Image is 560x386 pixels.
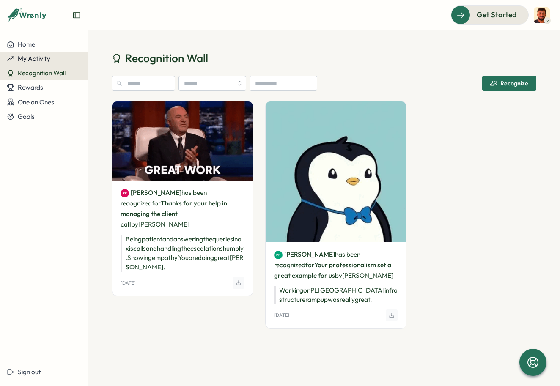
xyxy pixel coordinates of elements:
[266,101,406,242] img: Recognition Image
[121,280,136,286] p: [DATE]
[112,101,253,181] img: Recognition Image
[534,7,550,23] img: Sagar Chand Agarwal
[482,76,536,91] button: Recognize
[18,40,35,48] span: Home
[18,98,54,106] span: One on Ones
[72,11,81,19] button: Expand sidebar
[274,286,398,304] p: Working on PL [GEOGRAPHIC_DATA] infrastructure rampup was really great.
[121,235,244,272] p: Being patient and answering the queries in axis calls and handling the escalations humbly. Showin...
[121,188,181,197] a: PR[PERSON_NAME]
[451,5,529,24] button: Get Started
[274,312,289,318] p: [DATE]
[18,55,50,63] span: My Activity
[274,250,335,259] a: PP[PERSON_NAME]
[477,9,516,20] span: Get Started
[18,368,41,376] span: Sign out
[18,69,66,77] span: Recognition Wall
[276,250,280,260] span: PP
[274,249,398,281] p: has been recognized by [PERSON_NAME]
[123,189,127,198] span: PR
[125,51,208,66] span: Recognition Wall
[18,83,43,91] span: Rewards
[121,199,227,228] span: Thanks for your help in managing the client call
[305,261,314,269] span: for
[274,261,391,279] span: Your professionalism set a great example for us
[18,112,35,120] span: Goals
[121,187,244,230] p: has been recognized by [PERSON_NAME]
[152,199,161,207] span: for
[490,80,528,87] div: Recognize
